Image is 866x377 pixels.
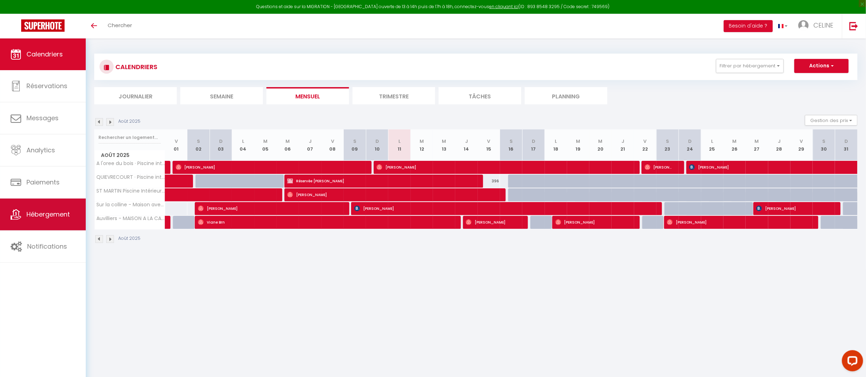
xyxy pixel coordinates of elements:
span: CELINE [813,21,833,30]
th: 02 [187,129,210,161]
span: Sur la colline - Maison avec jardin et magnifique vue [96,202,166,207]
span: Messages [26,114,59,122]
h3: CALENDRIERS [114,59,157,75]
abbr: V [644,138,647,145]
abbr: M [263,138,267,145]
span: [PERSON_NAME] [287,188,495,201]
p: Août 2025 [118,235,140,242]
th: 18 [545,129,567,161]
th: 16 [500,129,522,161]
span: Calendriers [26,50,63,59]
th: 09 [344,129,366,161]
th: 12 [411,129,433,161]
th: 07 [299,129,321,161]
li: Semaine [180,87,263,104]
a: ... CELINE [793,14,842,38]
abbr: M [442,138,446,145]
span: Auvilliers - MAISON A LA CAMPAGNE [96,216,166,221]
button: Filtrer par hébergement [716,59,784,73]
button: Gestion des prix [805,115,858,126]
a: en cliquant ici [489,4,519,10]
li: Mensuel [266,87,349,104]
span: [PERSON_NAME] [377,160,629,174]
span: [PERSON_NAME] [466,215,518,229]
span: [PERSON_NAME] [555,215,630,229]
button: Besoin d'aide ? [724,20,773,32]
span: Réservations [26,81,67,90]
span: [PERSON_NAME] [354,202,651,215]
th: 15 [478,129,500,161]
abbr: D [532,138,535,145]
abbr: J [309,138,312,145]
th: 25 [701,129,723,161]
abbr: M [420,138,424,145]
p: Août 2025 [118,118,140,125]
abbr: S [822,138,825,145]
span: Réservée [PERSON_NAME] [287,174,473,188]
th: 04 [232,129,254,161]
li: Journalier [94,87,177,104]
th: 20 [589,129,612,161]
span: Viane Brn [198,215,450,229]
abbr: V [331,138,334,145]
span: Analytics [26,146,55,154]
span: Notifications [27,242,67,251]
abbr: J [778,138,781,145]
abbr: M [733,138,737,145]
abbr: M [599,138,603,145]
th: 11 [388,129,410,161]
th: 24 [679,129,701,161]
abbr: D [219,138,223,145]
abbr: M [755,138,759,145]
th: 10 [366,129,388,161]
abbr: V [800,138,803,145]
th: 19 [567,129,589,161]
th: 31 [835,129,858,161]
th: 08 [321,129,344,161]
span: [PERSON_NAME] [198,202,339,215]
abbr: D [688,138,692,145]
span: QUIEVRECOURT · Piscine intérieure privée chauffée toute l’année [96,175,166,180]
span: [PERSON_NAME] [176,160,361,174]
abbr: S [197,138,200,145]
a: Chercher [102,14,137,38]
abbr: S [353,138,356,145]
abbr: L [242,138,244,145]
th: 30 [813,129,835,161]
abbr: V [175,138,178,145]
th: 29 [790,129,813,161]
abbr: J [621,138,624,145]
abbr: S [666,138,669,145]
abbr: S [510,138,513,145]
th: 17 [522,129,545,161]
th: 27 [746,129,768,161]
span: A l'oree du bois · Piscine intérieure privée [96,161,166,166]
img: Super Booking [21,19,65,32]
img: ... [798,20,809,31]
th: 21 [612,129,634,161]
abbr: M [286,138,290,145]
span: [PERSON_NAME] [645,160,674,174]
span: Chercher [108,22,132,29]
th: 22 [634,129,656,161]
th: 26 [723,129,746,161]
iframe: LiveChat chat widget [836,347,866,377]
span: Hébergement [26,210,70,219]
img: logout [849,22,858,30]
span: Paiements [26,178,60,187]
input: Rechercher un logement... [98,131,161,144]
abbr: L [398,138,401,145]
abbr: M [576,138,580,145]
abbr: D [375,138,379,145]
li: Planning [525,87,607,104]
abbr: V [487,138,491,145]
span: [PERSON_NAME] [756,202,830,215]
th: 13 [433,129,455,161]
span: ST MARTIN Piscine Intérieure privée et SPA [96,188,166,194]
button: Actions [794,59,849,73]
li: Tâches [439,87,521,104]
abbr: L [555,138,557,145]
li: Trimestre [353,87,435,104]
th: 03 [210,129,232,161]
